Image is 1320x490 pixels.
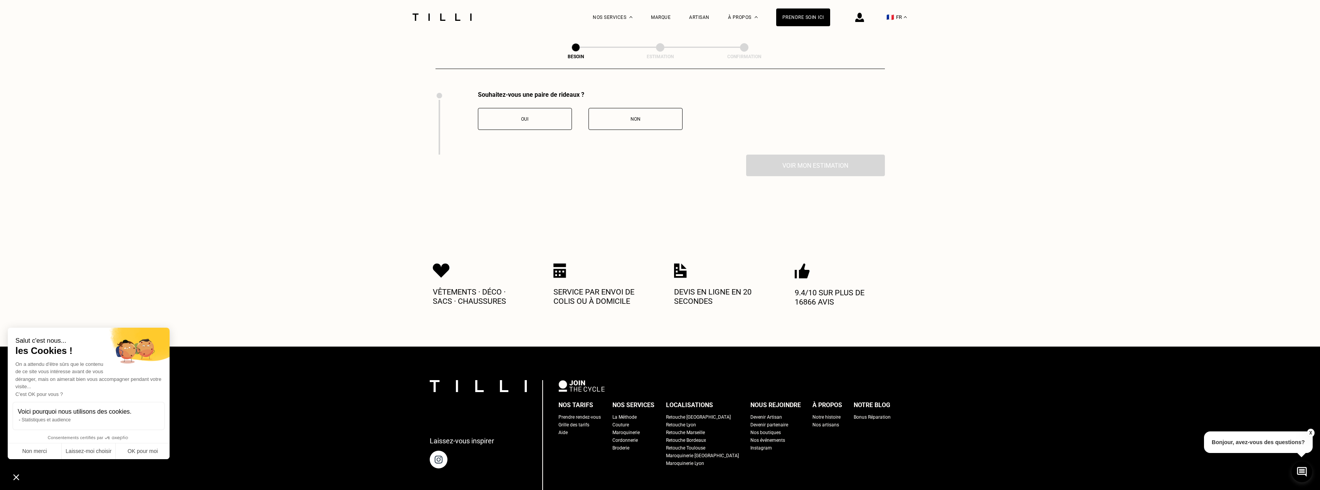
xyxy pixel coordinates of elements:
span: Oui [521,116,528,122]
button: Non [589,108,683,130]
a: Devenir partenaire [750,421,788,429]
div: Besoin [537,54,614,59]
img: logo Join The Cycle [558,380,605,392]
p: Laissez-vous inspirer [430,437,494,445]
div: Estimation [622,54,699,59]
a: Retouche Toulouse [666,444,705,452]
img: Icon [553,263,566,278]
img: Icon [795,263,810,279]
a: Prendre rendez-vous [558,413,601,421]
a: Broderie [612,444,629,452]
div: Confirmation [706,54,783,59]
a: Cordonnerie [612,436,638,444]
img: logo Tilli [430,380,527,392]
p: Bonjour, avez-vous des questions? [1204,431,1313,453]
div: Nous rejoindre [750,399,801,411]
a: Devenir Artisan [750,413,782,421]
img: Icon [433,263,450,278]
p: 9.4/10 sur plus de 16866 avis [795,288,887,306]
img: icône connexion [855,13,864,22]
div: Nos tarifs [558,399,593,411]
img: Menu déroulant à propos [755,16,758,18]
a: Maroquinerie [612,429,640,436]
a: Nos boutiques [750,429,781,436]
a: Grille des tarifs [558,421,589,429]
a: Retouche Marseille [666,429,705,436]
img: Icon [674,263,687,278]
a: Bonus Réparation [854,413,891,421]
p: Vêtements · Déco · Sacs · Chaussures [433,287,525,306]
a: Retouche Bordeaux [666,436,706,444]
p: Devis en ligne en 20 secondes [674,287,767,306]
img: Logo du service de couturière Tilli [410,13,474,21]
a: Notre histoire [812,413,841,421]
a: Maroquinerie [GEOGRAPHIC_DATA] [666,452,739,460]
a: Artisan [689,15,710,20]
span: 🇫🇷 [886,13,894,21]
button: X [1307,429,1314,437]
a: Marque [651,15,671,20]
a: Aide [558,429,568,436]
a: Retouche [GEOGRAPHIC_DATA] [666,413,731,421]
img: Menu déroulant [629,16,632,18]
span: Non [631,116,641,122]
img: page instagram de Tilli une retoucherie à domicile [430,451,447,468]
a: Maroquinerie Lyon [666,460,704,467]
div: Notre blog [854,399,890,411]
a: Retouche Lyon [666,421,696,429]
a: La Méthode [612,413,637,421]
p: Service par envoi de colis ou à domicile [553,287,646,306]
img: menu déroulant [904,16,907,18]
div: Nos services [612,399,654,411]
a: Couture [612,421,629,429]
a: Nos événements [750,436,785,444]
a: Nos artisans [812,421,839,429]
button: Oui [478,108,572,130]
div: Souhaitez-vous une paire de rideaux ? [478,91,683,98]
div: À propos [812,399,842,411]
div: Localisations [666,399,713,411]
a: Prendre soin ici [776,8,830,26]
a: Instagram [750,444,772,452]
